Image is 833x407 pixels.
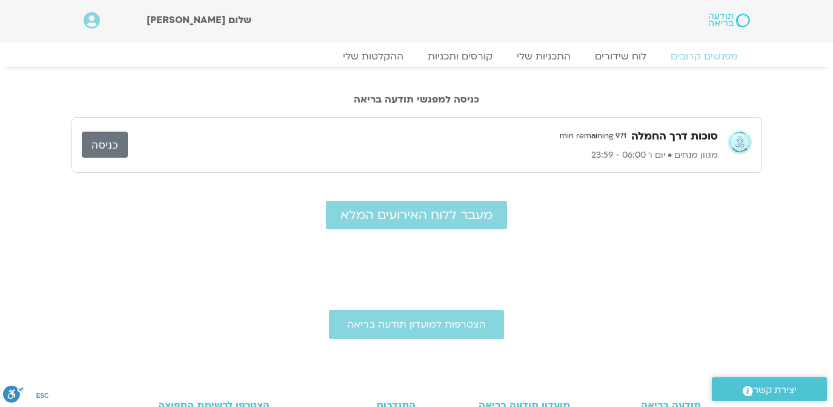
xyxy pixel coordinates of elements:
a: הצטרפות למועדון תודעה בריאה [329,310,504,339]
p: מגוון מנחים • יום ו׳ 06:00 - 23:59 [128,148,718,163]
a: התכניות שלי [505,50,583,62]
span: הצטרפות למועדון תודעה בריאה [347,319,486,330]
img: מגוון מנחים [728,130,752,154]
span: יצירת קשר [753,382,797,399]
a: מפגשים קרובים [659,50,750,62]
a: ההקלטות שלי [331,50,416,62]
a: כניסה [82,132,128,158]
nav: Menu [84,50,750,62]
span: מעבר ללוח האירועים המלא [340,208,493,222]
span: שלום [PERSON_NAME] [147,13,251,27]
h2: כניסה למפגשי תודעה בריאה [71,94,762,105]
a: קורסים ותכניות [416,50,505,62]
span: 971 min remaining [555,127,631,146]
a: מעבר ללוח האירועים המלא [326,201,507,229]
a: יצירת קשר [712,377,827,401]
h3: סוכות דרך החמלה [631,129,718,144]
a: לוח שידורים [583,50,659,62]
